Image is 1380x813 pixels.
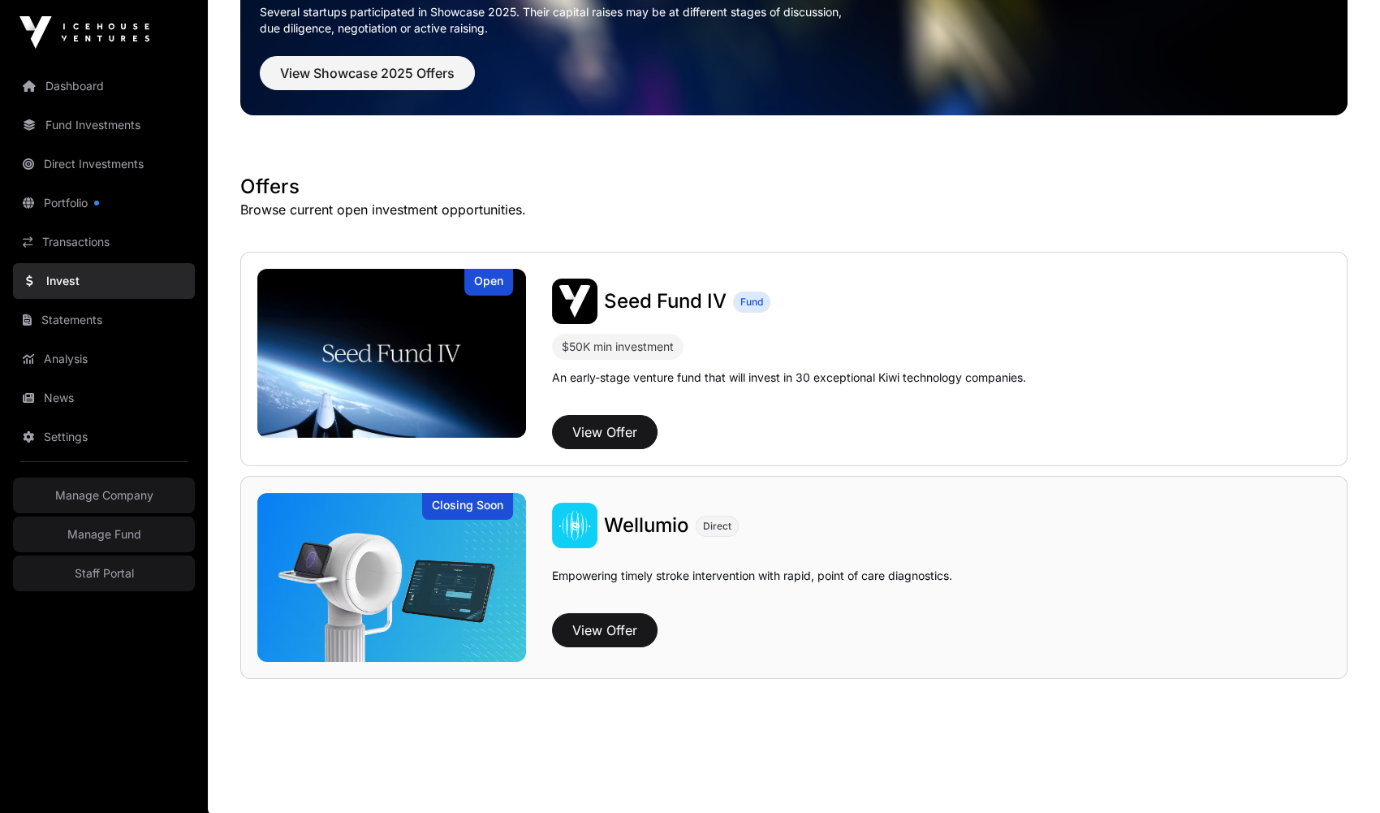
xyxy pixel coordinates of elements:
[552,503,597,548] img: Wellumio
[13,341,195,377] a: Analysis
[552,613,658,647] button: View Offer
[13,517,195,552] a: Manage Fund
[13,224,195,260] a: Transactions
[13,380,195,416] a: News
[257,269,526,438] a: Seed Fund IVOpen
[604,513,689,537] span: Wellumio
[552,415,658,449] button: View Offer
[19,16,149,49] img: Icehouse Ventures Logo
[552,568,952,607] p: Empowering timely stroke intervention with rapid, point of care diagnostics.
[552,334,684,360] div: $50K min investment
[13,556,195,591] a: Staff Portal
[13,263,195,299] a: Invest
[257,493,526,662] img: Wellumio
[240,200,1348,219] p: Browse current open investment opportunities.
[13,107,195,143] a: Fund Investments
[604,289,727,313] span: Seed Fund IV
[604,288,727,314] a: Seed Fund IV
[13,68,195,104] a: Dashboard
[257,493,526,662] a: WellumioClosing Soon
[13,146,195,182] a: Direct Investments
[562,337,674,357] div: $50K min investment
[604,512,689,538] a: Wellumio
[740,296,763,309] span: Fund
[280,63,455,83] span: View Showcase 2025 Offers
[260,72,475,89] a: View Showcase 2025 Offers
[13,185,195,221] a: Portfolio
[13,478,195,513] a: Manage Company
[1299,735,1380,813] iframe: Chat Widget
[240,174,1348,200] h1: Offers
[257,269,526,438] img: Seed Fund IV
[13,419,195,455] a: Settings
[552,279,597,324] img: Seed Fund IV
[464,269,513,296] div: Open
[552,370,1026,386] p: An early-stage venture fund that will invest in 30 exceptional Kiwi technology companies.
[13,302,195,338] a: Statements
[260,56,475,90] button: View Showcase 2025 Offers
[260,4,1328,37] p: Several startups participated in Showcase 2025. Their capital raises may be at different stages o...
[422,493,513,520] div: Closing Soon
[703,520,731,533] span: Direct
